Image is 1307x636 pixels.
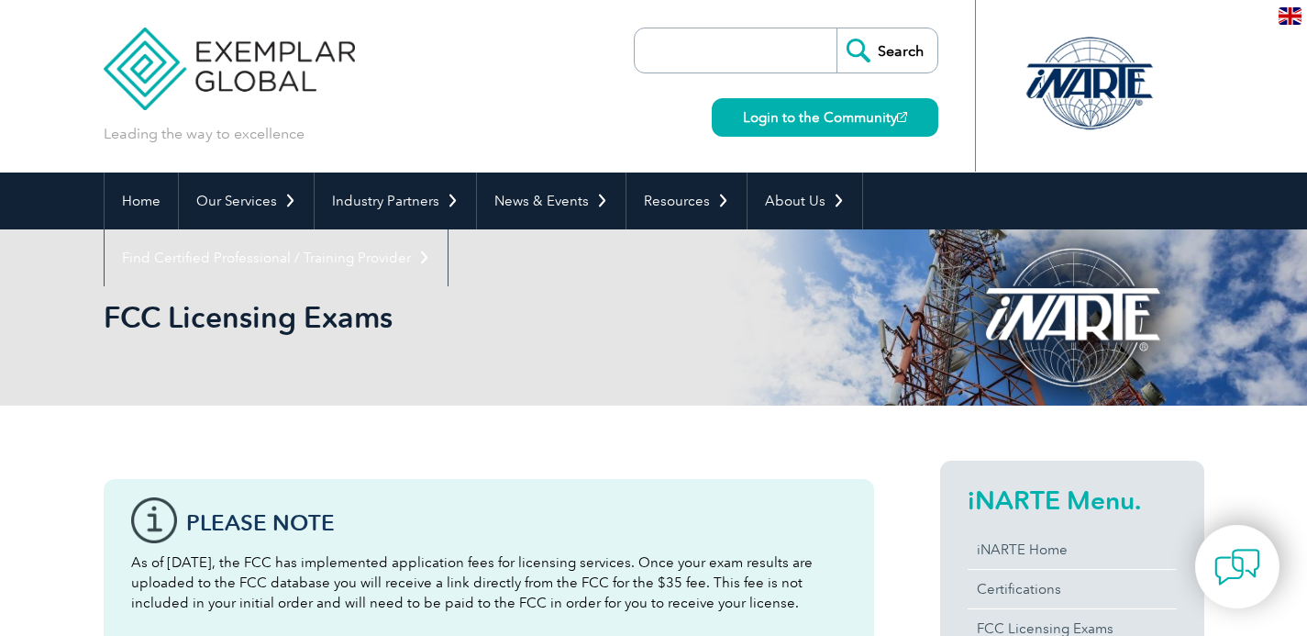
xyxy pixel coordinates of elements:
[105,229,448,286] a: Find Certified Professional / Training Provider
[104,124,305,144] p: Leading the way to excellence
[105,173,178,229] a: Home
[104,303,874,332] h2: FCC Licensing Exams
[1214,544,1260,590] img: contact-chat.png
[968,530,1177,569] a: iNARTE Home
[836,28,937,73] input: Search
[1279,7,1301,25] img: en
[477,173,626,229] a: News & Events
[626,173,747,229] a: Resources
[897,112,907,122] img: open_square.png
[179,173,314,229] a: Our Services
[748,173,862,229] a: About Us
[968,570,1177,608] a: Certifications
[131,552,847,613] p: As of [DATE], the FCC has implemented application fees for licensing services. Once your exam res...
[712,98,938,137] a: Login to the Community
[968,485,1177,515] h2: iNARTE Menu.
[186,511,847,534] h3: Please note
[315,173,476,229] a: Industry Partners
